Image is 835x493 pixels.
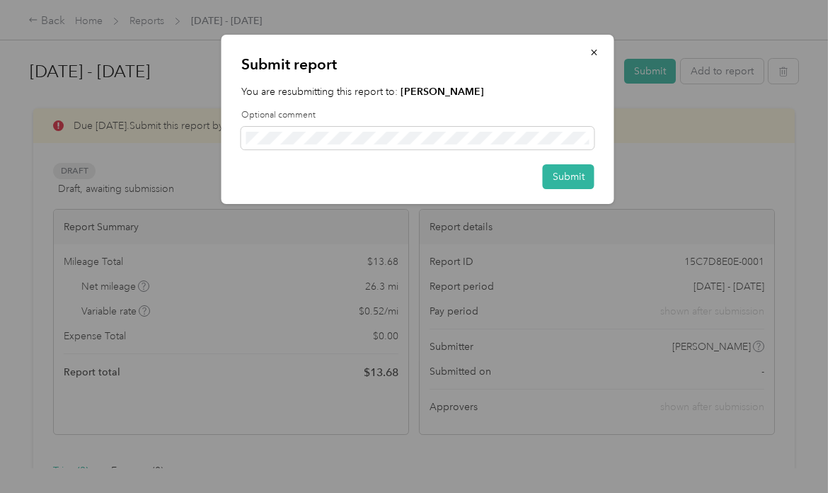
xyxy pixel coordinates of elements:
[543,164,594,189] button: Submit
[241,55,594,74] p: Submit report
[756,414,835,493] iframe: Everlance-gr Chat Button Frame
[241,84,594,99] p: You are resubmitting this report to:
[401,86,484,98] strong: [PERSON_NAME]
[241,109,594,122] label: Optional comment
